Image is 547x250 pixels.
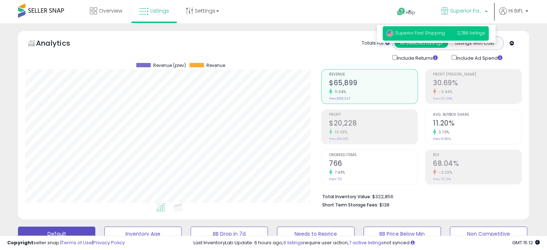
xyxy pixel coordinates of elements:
[349,239,384,246] a: 7 active listings
[329,177,342,181] small: Prev: 713
[397,7,406,16] i: Get Help
[364,227,441,241] button: BB Price Below Min
[395,38,448,48] button: All Selected Listings
[7,240,125,246] div: seller snap | |
[61,239,92,246] a: Terms of Use
[391,2,429,23] a: Help
[448,38,501,48] button: Listings With Cost
[277,227,354,241] button: Needs to Reprice
[433,137,451,141] small: Prev: 10.80%
[329,113,418,117] span: Profit
[433,159,521,169] h2: 68.04%
[387,54,446,62] div: Include Returns
[36,38,84,50] h5: Analytics
[499,7,528,23] a: Hi BIFL
[7,239,33,246] strong: Copyright
[433,119,521,129] h2: 11.20%
[153,63,186,68] span: Revenue (prev)
[450,7,483,14] span: Superior Fast Shipping
[406,9,415,15] span: Help
[104,227,182,241] button: Inventory Age
[379,201,389,208] span: $138
[433,113,521,117] span: Avg. Buybox Share
[362,40,390,47] div: Totals For
[332,170,345,175] small: 7.43%
[446,54,514,62] div: Include Ad Spend
[329,119,418,129] h2: $20,228
[283,239,303,246] a: 6 listings
[433,79,521,88] h2: 30.69%
[386,30,445,36] span: Superior Fast Shipping
[436,89,452,95] small: -0.94%
[329,159,418,169] h2: 766
[329,73,418,77] span: Revenue
[433,73,521,77] span: Profit [PERSON_NAME]
[512,239,540,246] span: 2025-08-11 15:12 GMT
[433,153,521,157] span: ROI
[332,89,346,95] small: 11.04%
[509,7,523,14] span: Hi BIFL
[322,192,516,200] li: $322,856
[433,96,452,101] small: Prev: 30.98%
[191,227,268,241] button: BB Drop in 7d
[93,239,125,246] a: Privacy Policy
[433,177,451,181] small: Prev: 70.31%
[322,202,378,208] b: Short Term Storage Fees:
[206,63,225,68] span: Revenue
[436,170,452,175] small: -3.23%
[18,227,95,241] button: Default
[329,96,350,101] small: Prev: $59,347
[329,79,418,88] h2: $65,899
[99,7,122,14] span: Overview
[193,240,540,246] div: Last InventoryLab Update: 6 hours ago, require user action, not synced.
[150,7,169,14] span: Listings
[329,137,348,141] small: Prev: $18,383
[450,227,527,241] button: Non Competitive
[436,129,450,135] small: 3.70%
[322,194,371,200] b: Total Inventory Value:
[457,30,485,36] span: 2,786 listings
[332,129,347,135] small: 10.03%
[386,30,393,37] img: usa.png
[329,153,418,157] span: Ordered Items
